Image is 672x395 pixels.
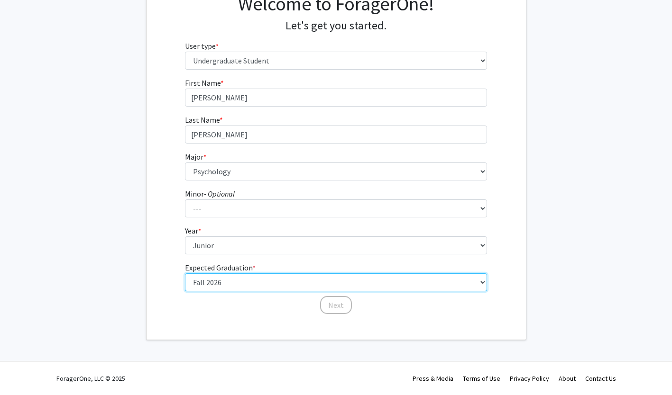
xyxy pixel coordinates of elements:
span: Last Name [185,115,220,125]
a: Press & Media [413,374,453,383]
span: First Name [185,78,221,88]
i: - Optional [204,189,235,198]
a: Privacy Policy [510,374,549,383]
iframe: Chat [7,352,40,388]
a: Terms of Use [463,374,500,383]
div: ForagerOne, LLC © 2025 [56,362,125,395]
a: Contact Us [585,374,616,383]
h4: Let's get you started. [185,19,487,33]
label: Year [185,225,201,236]
label: Minor [185,188,235,199]
a: About [559,374,576,383]
label: Expected Graduation [185,262,256,273]
button: Next [320,296,352,314]
label: User type [185,40,219,52]
label: Major [185,151,206,162]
